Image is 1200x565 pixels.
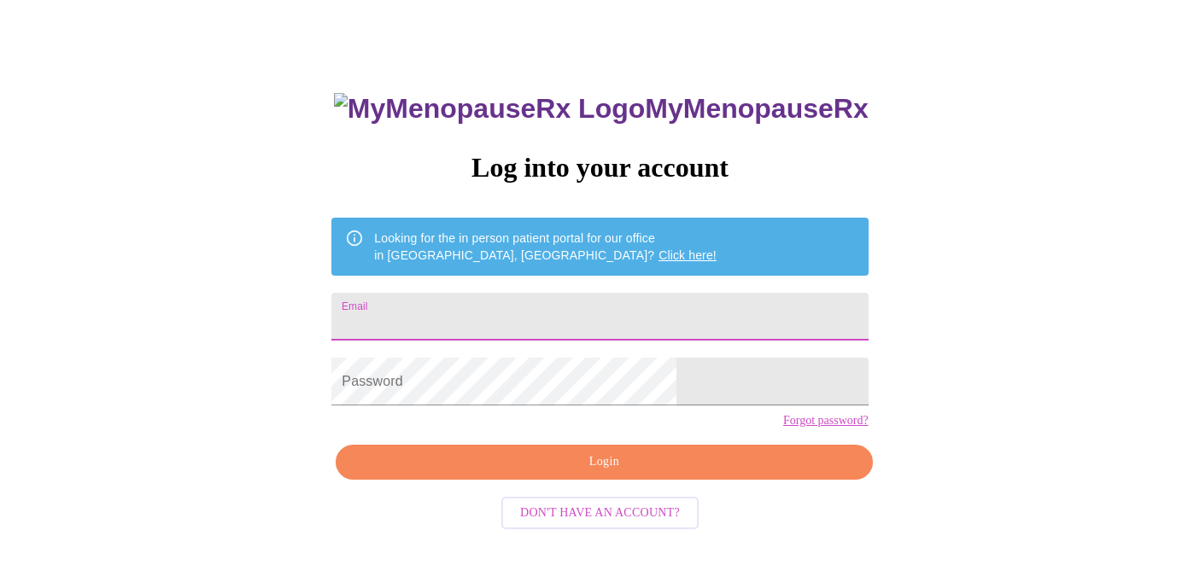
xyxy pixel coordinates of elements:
button: Don't have an account? [501,497,699,530]
h3: Log into your account [331,152,868,183]
div: Looking for the in person patient portal for our office in [GEOGRAPHIC_DATA], [GEOGRAPHIC_DATA]? [374,223,717,271]
h3: MyMenopauseRx [334,93,869,125]
span: Don't have an account? [520,503,680,524]
img: MyMenopauseRx Logo [334,93,645,125]
a: Don't have an account? [497,504,703,519]
span: Login [355,451,852,473]
a: Forgot password? [783,414,869,428]
button: Login [336,445,872,480]
a: Click here! [659,248,717,262]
